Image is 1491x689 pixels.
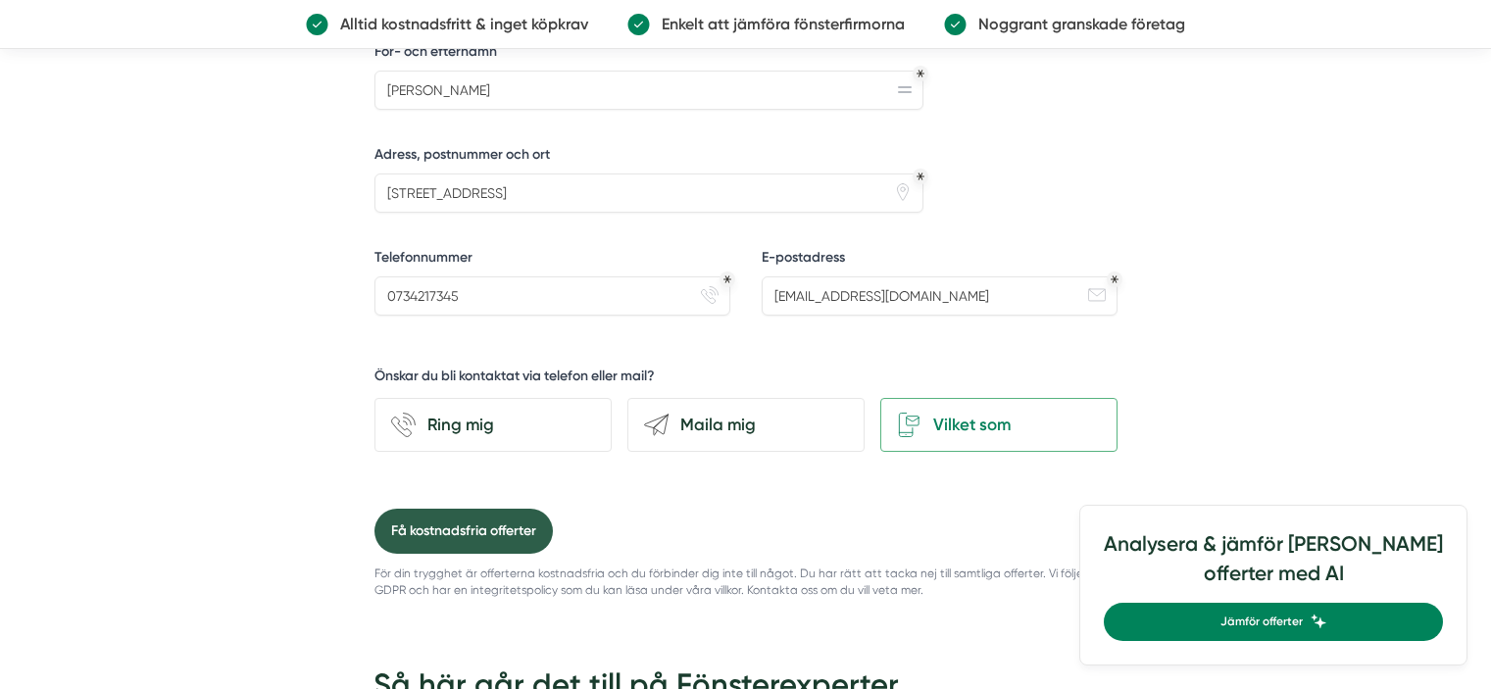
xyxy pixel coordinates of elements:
[723,275,731,283] div: Obligatoriskt
[1111,275,1118,283] div: Obligatoriskt
[374,367,655,391] h5: Önskar du bli kontaktat via telefon eller mail?
[967,12,1185,36] p: Noggrant granskade företag
[1220,613,1303,631] span: Jämför offerter
[650,12,905,36] p: Enkelt att jämföra fönsterfirmorna
[374,145,924,170] label: Adress, postnummer och ort
[374,248,730,272] label: Telefonnummer
[917,70,924,77] div: Obligatoriskt
[328,12,588,36] p: Alltid kostnadsfritt & inget köpkrav
[762,248,1118,272] label: E-postadress
[374,566,1118,599] p: För din trygghet är offerterna kostnadsfria och du förbinder dig inte till något. Du har rätt att...
[917,172,924,180] div: Obligatoriskt
[374,509,553,554] button: Få kostnadsfria offerter
[1104,529,1443,603] h4: Analysera & jämför [PERSON_NAME] offerter med AI
[374,42,924,67] label: För- och efternamn
[1104,603,1443,641] a: Jämför offerter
